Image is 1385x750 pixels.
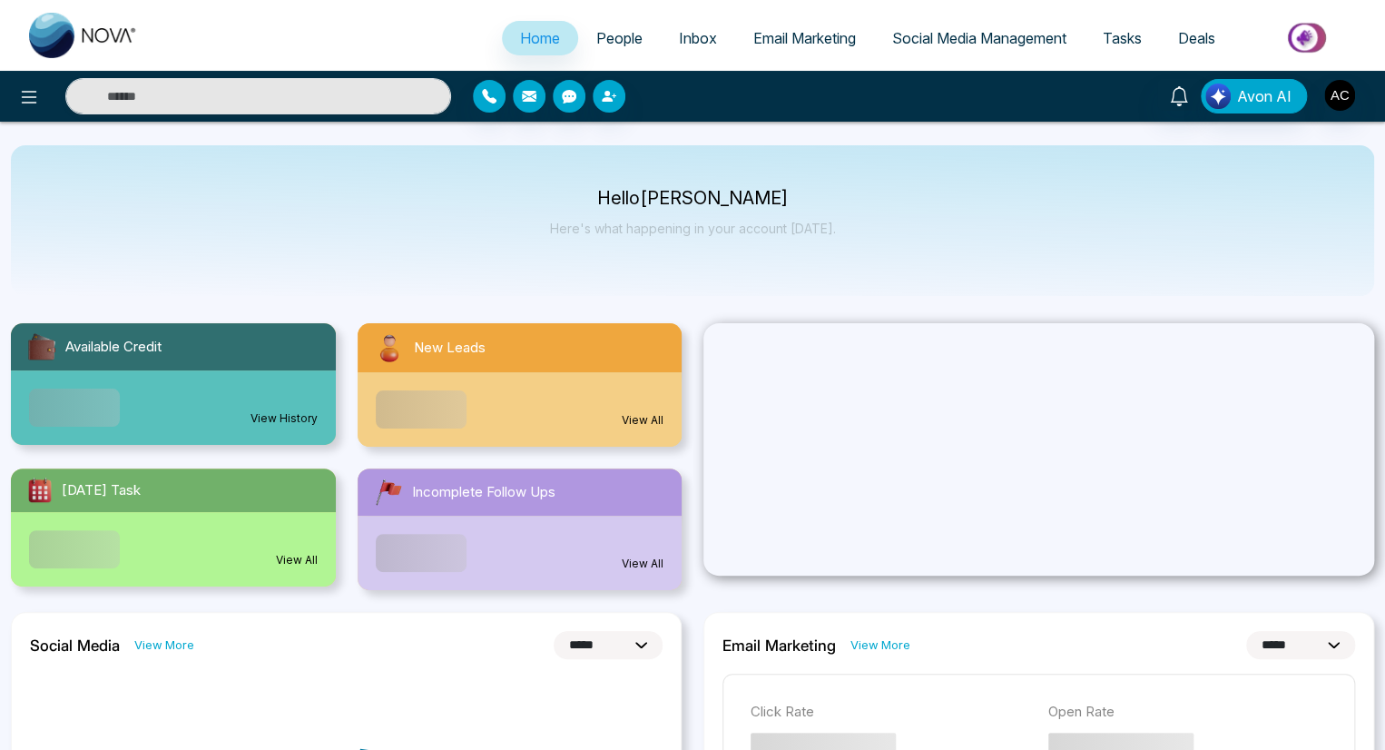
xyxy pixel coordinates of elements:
h2: Social Media [30,637,120,655]
img: Market-place.gif [1243,17,1374,58]
a: View All [276,552,318,568]
img: newLeads.svg [372,331,407,365]
span: Deals [1178,29,1215,47]
a: Home [502,21,578,55]
button: Avon AI [1201,79,1307,113]
a: Tasks [1085,21,1160,55]
img: Lead Flow [1205,84,1231,109]
img: User Avatar [1324,80,1355,111]
a: Incomplete Follow UpsView All [347,469,693,590]
a: Inbox [661,21,735,55]
a: Deals [1160,21,1233,55]
img: followUps.svg [372,476,405,508]
a: View More [850,637,910,654]
span: Home [520,29,560,47]
p: Here's what happening in your account [DATE]. [550,221,836,236]
p: Click Rate [751,702,1030,723]
img: availableCredit.svg [25,331,58,363]
a: Email Marketing [735,21,874,55]
img: Nova CRM Logo [29,13,138,58]
a: People [578,21,661,55]
span: Tasks [1103,29,1142,47]
a: View All [622,556,663,572]
p: Open Rate [1048,702,1328,723]
span: Inbox [679,29,717,47]
a: New LeadsView All [347,323,693,447]
span: Email Marketing [753,29,856,47]
a: Social Media Management [874,21,1085,55]
span: [DATE] Task [62,480,141,501]
p: Hello [PERSON_NAME] [550,191,836,206]
a: View More [134,637,194,654]
span: Incomplete Follow Ups [412,482,555,503]
span: Available Credit [65,337,162,358]
span: Avon AI [1237,85,1292,107]
a: View History [250,410,318,427]
span: Social Media Management [892,29,1066,47]
h2: Email Marketing [722,637,836,655]
a: View All [622,412,663,429]
img: todayTask.svg [25,476,54,505]
span: New Leads [414,338,486,359]
span: People [596,29,643,47]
